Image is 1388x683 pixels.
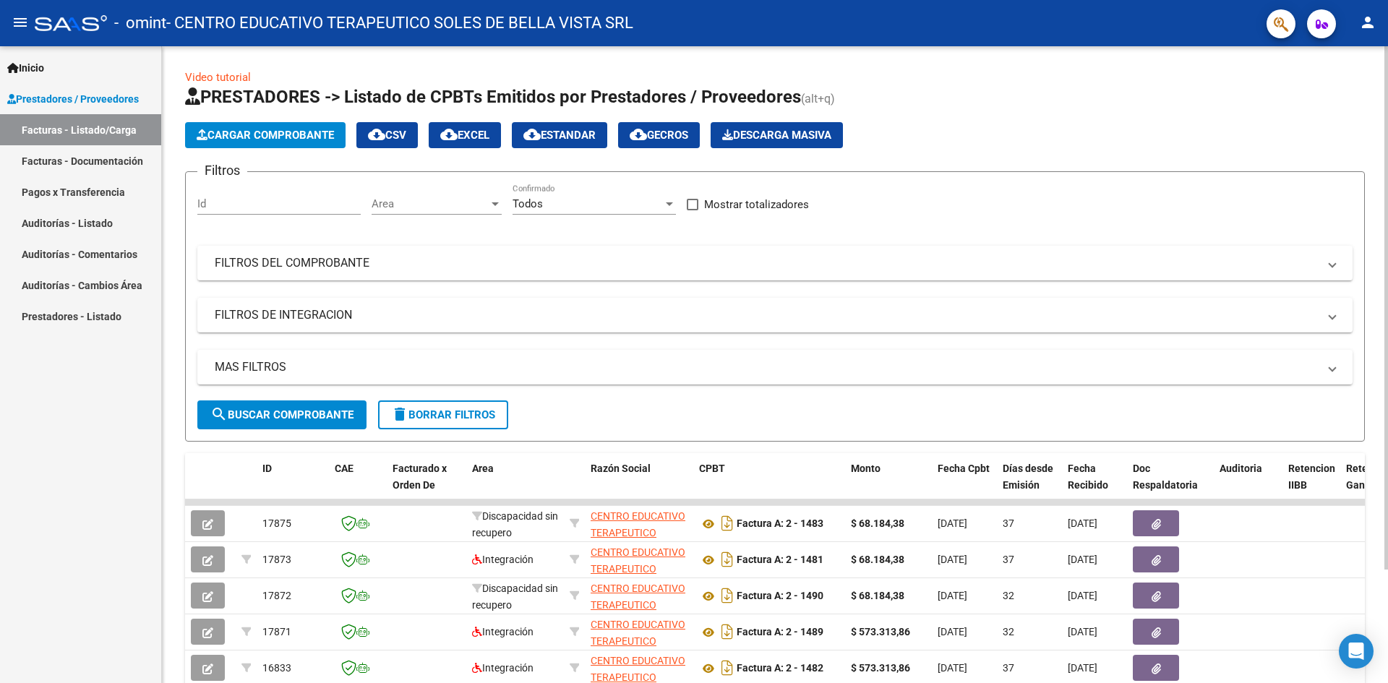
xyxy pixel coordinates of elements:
[997,453,1062,517] datatable-header-cell: Días desde Emisión
[387,453,466,517] datatable-header-cell: Facturado x Orden De
[591,544,687,575] div: 33715622489
[185,87,801,107] span: PRESTADORES -> Listado de CPBTs Emitidos por Prestadores / Proveedores
[356,122,418,148] button: CSV
[197,129,334,142] span: Cargar Comprobante
[693,453,845,517] datatable-header-cell: CPBT
[472,662,534,674] span: Integración
[737,627,823,638] strong: Factura A: 2 - 1489
[368,126,385,143] mat-icon: cloud_download
[1359,14,1376,31] mat-icon: person
[1062,453,1127,517] datatable-header-cell: Fecha Recibido
[711,122,843,148] button: Descarga Masiva
[391,405,408,423] mat-icon: delete
[630,129,688,142] span: Gecros
[197,400,367,429] button: Buscar Comprobante
[513,197,543,210] span: Todos
[591,619,685,679] span: CENTRO EDUCATIVO TERAPEUTICO SOLES DE BELLA VISTA SRL
[938,517,967,529] span: [DATE]
[472,463,494,474] span: Area
[391,408,495,421] span: Borrar Filtros
[440,129,489,142] span: EXCEL
[699,463,725,474] span: CPBT
[472,626,534,637] span: Integración
[215,359,1318,375] mat-panel-title: MAS FILTROS
[1003,554,1014,565] span: 37
[938,554,967,565] span: [DATE]
[851,590,904,601] strong: $ 68.184,38
[1133,463,1198,491] span: Doc Respaldatoria
[262,554,291,565] span: 17873
[393,463,447,491] span: Facturado x Orden De
[591,510,685,571] span: CENTRO EDUCATIVO TERAPEUTICO SOLES DE BELLA VISTA SRL
[114,7,166,39] span: - omint
[472,583,558,611] span: Discapacidad sin recupero
[585,453,693,517] datatable-header-cell: Razón Social
[440,126,458,143] mat-icon: cloud_download
[845,453,932,517] datatable-header-cell: Monto
[1003,626,1014,637] span: 32
[851,517,904,529] strong: $ 68.184,38
[591,580,687,611] div: 33715622489
[262,463,272,474] span: ID
[215,255,1318,271] mat-panel-title: FILTROS DEL COMPROBANTE
[591,463,651,474] span: Razón Social
[429,122,501,148] button: EXCEL
[335,463,354,474] span: CAE
[801,92,835,106] span: (alt+q)
[737,663,823,674] strong: Factura A: 2 - 1482
[851,662,910,674] strong: $ 573.313,86
[512,122,607,148] button: Estandar
[378,400,508,429] button: Borrar Filtros
[718,656,737,679] i: Descargar documento
[938,662,967,674] span: [DATE]
[1214,453,1282,517] datatable-header-cell: Auditoria
[185,122,346,148] button: Cargar Comprobante
[591,617,687,647] div: 33715622489
[466,453,564,517] datatable-header-cell: Area
[737,518,823,530] strong: Factura A: 2 - 1483
[12,14,29,31] mat-icon: menu
[1068,662,1097,674] span: [DATE]
[1068,463,1108,491] span: Fecha Recibido
[938,626,967,637] span: [DATE]
[262,662,291,674] span: 16833
[197,160,247,181] h3: Filtros
[7,91,139,107] span: Prestadores / Proveedores
[737,554,823,566] strong: Factura A: 2 - 1481
[472,510,558,538] span: Discapacidad sin recupero
[718,512,737,535] i: Descargar documento
[704,196,809,213] span: Mostrar totalizadores
[851,626,910,637] strong: $ 573.313,86
[1068,590,1097,601] span: [DATE]
[472,554,534,565] span: Integración
[197,298,1353,332] mat-expansion-panel-header: FILTROS DE INTEGRACION
[1003,517,1014,529] span: 37
[329,453,387,517] datatable-header-cell: CAE
[711,122,843,148] app-download-masive: Descarga masiva de comprobantes (adjuntos)
[938,590,967,601] span: [DATE]
[938,463,990,474] span: Fecha Cpbt
[591,653,687,683] div: 33715622489
[197,350,1353,385] mat-expansion-panel-header: MAS FILTROS
[1288,463,1335,491] span: Retencion IIBB
[257,453,329,517] datatable-header-cell: ID
[1339,634,1374,669] div: Open Intercom Messenger
[932,453,997,517] datatable-header-cell: Fecha Cpbt
[591,508,687,538] div: 33715622489
[591,583,685,643] span: CENTRO EDUCATIVO TERAPEUTICO SOLES DE BELLA VISTA SRL
[1003,590,1014,601] span: 32
[618,122,700,148] button: Gecros
[1068,554,1097,565] span: [DATE]
[737,590,823,602] strong: Factura A: 2 - 1490
[718,548,737,571] i: Descargar documento
[1282,453,1340,517] datatable-header-cell: Retencion IIBB
[851,554,904,565] strong: $ 68.184,38
[718,584,737,607] i: Descargar documento
[7,60,44,76] span: Inicio
[523,126,541,143] mat-icon: cloud_download
[262,590,291,601] span: 17872
[1127,453,1214,517] datatable-header-cell: Doc Respaldatoria
[262,626,291,637] span: 17871
[372,197,489,210] span: Area
[1003,463,1053,491] span: Días desde Emisión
